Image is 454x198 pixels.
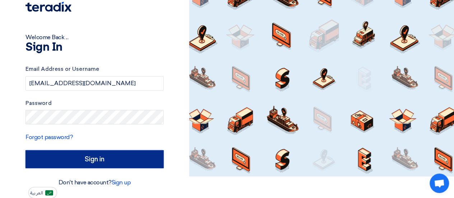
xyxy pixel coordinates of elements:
input: Sign in [25,150,164,168]
label: Email Address or Username [25,65,164,73]
a: Forgot password? [25,134,73,141]
label: Password [25,99,164,107]
div: Welcome Back ... [25,33,164,42]
div: Don't have account? [25,178,164,187]
img: Teradix logo [25,2,71,12]
h1: Sign In [25,42,164,53]
img: ar-AR.png [45,190,53,195]
input: Enter your business email or username [25,76,164,91]
a: Sign up [112,179,131,186]
div: Open chat [430,174,449,193]
span: العربية [30,190,43,195]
